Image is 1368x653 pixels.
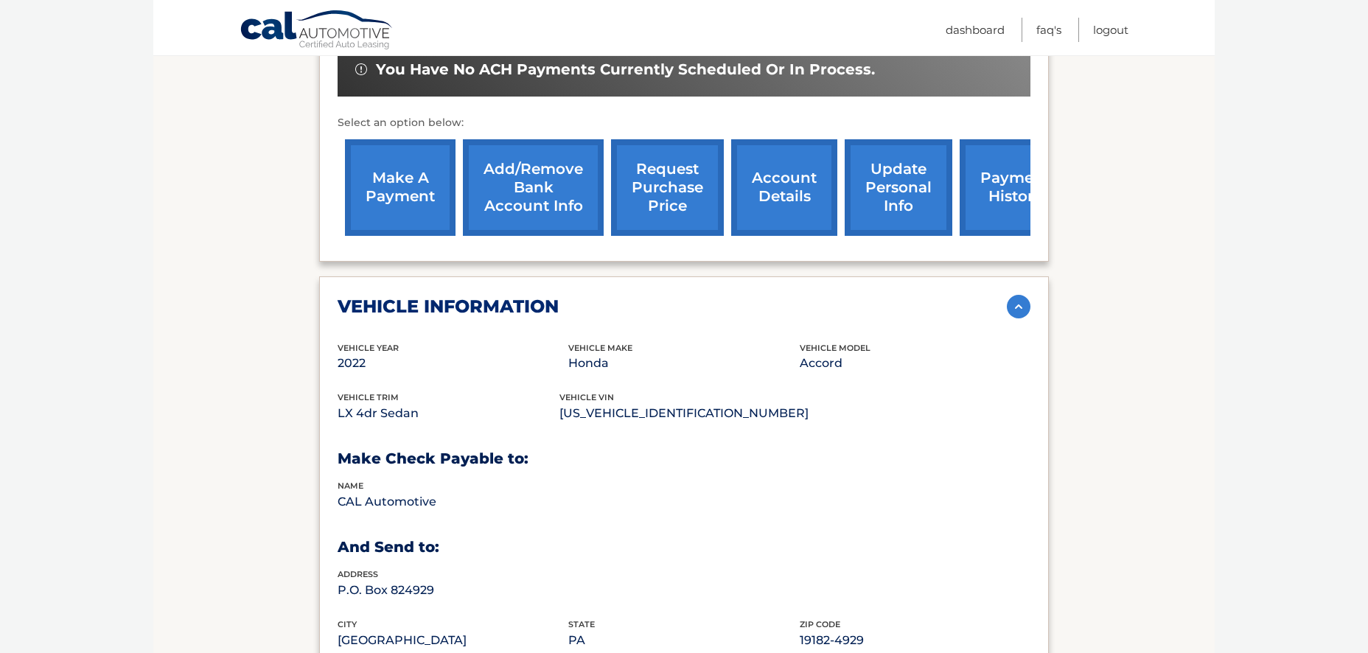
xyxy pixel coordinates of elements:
[338,450,1030,468] h3: Make Check Payable to:
[568,619,595,629] span: state
[338,343,399,353] span: vehicle Year
[800,353,1030,374] p: Accord
[1093,18,1128,42] a: Logout
[946,18,1005,42] a: Dashboard
[338,481,363,491] span: name
[568,343,632,353] span: vehicle make
[800,343,870,353] span: vehicle model
[611,139,724,236] a: request purchase price
[1007,295,1030,318] img: accordion-active.svg
[338,392,399,402] span: vehicle trim
[1036,18,1061,42] a: FAQ's
[355,63,367,75] img: alert-white.svg
[345,139,456,236] a: make a payment
[568,630,799,651] p: PA
[376,60,875,79] span: You have no ACH payments currently scheduled or in process.
[338,619,357,629] span: city
[240,10,394,52] a: Cal Automotive
[800,619,840,629] span: zip code
[338,353,568,374] p: 2022
[338,538,1030,556] h3: And Send to:
[568,353,799,374] p: Honda
[800,630,1030,651] p: 19182-4929
[559,392,614,402] span: vehicle vin
[338,492,568,512] p: CAL Automotive
[338,580,568,601] p: P.O. Box 824929
[338,296,559,318] h2: vehicle information
[731,139,837,236] a: account details
[338,403,559,424] p: LX 4dr Sedan
[845,139,952,236] a: update personal info
[338,114,1030,132] p: Select an option below:
[338,630,568,651] p: [GEOGRAPHIC_DATA]
[960,139,1070,236] a: payment history
[338,569,378,579] span: address
[559,403,809,424] p: [US_VEHICLE_IDENTIFICATION_NUMBER]
[463,139,604,236] a: Add/Remove bank account info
